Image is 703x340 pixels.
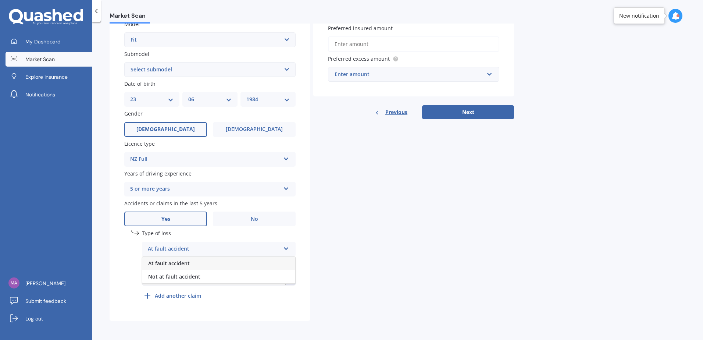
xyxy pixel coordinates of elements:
[6,70,92,84] a: Explore insurance
[124,170,192,177] span: Years of driving experience
[155,292,201,300] b: Add another claim
[25,91,55,98] span: Notifications
[25,38,61,45] span: My Dashboard
[148,260,190,267] span: At fault accident
[8,277,19,288] img: 72d505b9f20364bb732b3b4fb1bfffb7
[226,126,283,132] span: [DEMOGRAPHIC_DATA]
[161,216,170,222] span: Yes
[385,107,407,118] span: Previous
[124,80,156,87] span: Date of birth
[25,73,68,81] span: Explore insurance
[25,56,55,63] span: Market Scan
[124,110,143,117] span: Gender
[6,311,92,326] a: Log out
[328,55,390,62] span: Preferred excess amount
[124,50,149,57] span: Submodel
[6,87,92,102] a: Notifications
[148,245,280,254] div: At fault accident
[124,21,140,28] span: Model
[619,12,659,20] div: New notification
[6,294,92,308] a: Submit feedback
[124,140,155,147] span: Licence type
[251,216,258,222] span: No
[335,70,484,78] div: Enter amount
[6,276,92,291] a: [PERSON_NAME]
[110,12,150,22] span: Market Scan
[130,185,280,194] div: 5 or more years
[25,297,66,305] span: Submit feedback
[136,126,195,132] span: [DEMOGRAPHIC_DATA]
[422,105,514,119] button: Next
[25,280,65,287] span: [PERSON_NAME]
[130,155,280,164] div: NZ Full
[6,34,92,49] a: My Dashboard
[148,273,200,280] span: Not at fault accident
[25,315,43,322] span: Log out
[124,200,217,207] span: Accidents or claims in the last 5 years
[6,52,92,67] a: Market Scan
[328,36,499,52] input: Enter amount
[142,230,171,237] span: Type of loss
[328,25,393,32] span: Preferred insured amount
